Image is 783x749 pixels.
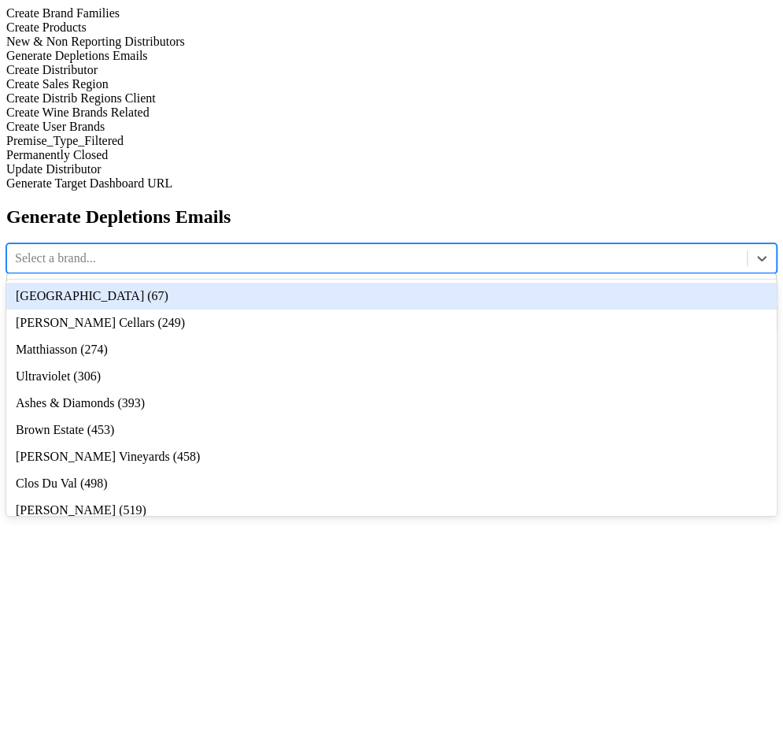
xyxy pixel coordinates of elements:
[6,35,777,49] div: New & Non Reporting Distributors
[6,283,777,310] div: [GEOGRAPHIC_DATA] (67)
[6,91,777,106] div: Create Distrib Regions Client
[6,206,777,228] h2: Generate Depletions Emails
[6,20,777,35] div: Create Products
[6,176,777,191] div: Generate Target Dashboard URL
[6,310,777,336] div: [PERSON_NAME] Cellars (249)
[6,49,777,63] div: Generate Depletions Emails
[6,120,777,134] div: Create User Brands
[6,148,777,162] div: Permanently Closed
[6,443,777,470] div: [PERSON_NAME] Vineyards (458)
[6,417,777,443] div: Brown Estate (453)
[6,363,777,390] div: Ultraviolet (306)
[6,470,777,497] div: Clos Du Val (498)
[6,106,777,120] div: Create Wine Brands Related
[6,336,777,363] div: Matthiasson (274)
[6,390,777,417] div: Ashes & Diamonds (393)
[6,77,777,91] div: Create Sales Region
[6,6,777,20] div: Create Brand Families
[6,134,777,148] div: Premise_Type_Filtered
[6,162,777,176] div: Update Distributor
[6,497,777,524] div: [PERSON_NAME] (519)
[6,63,777,77] div: Create Distributor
